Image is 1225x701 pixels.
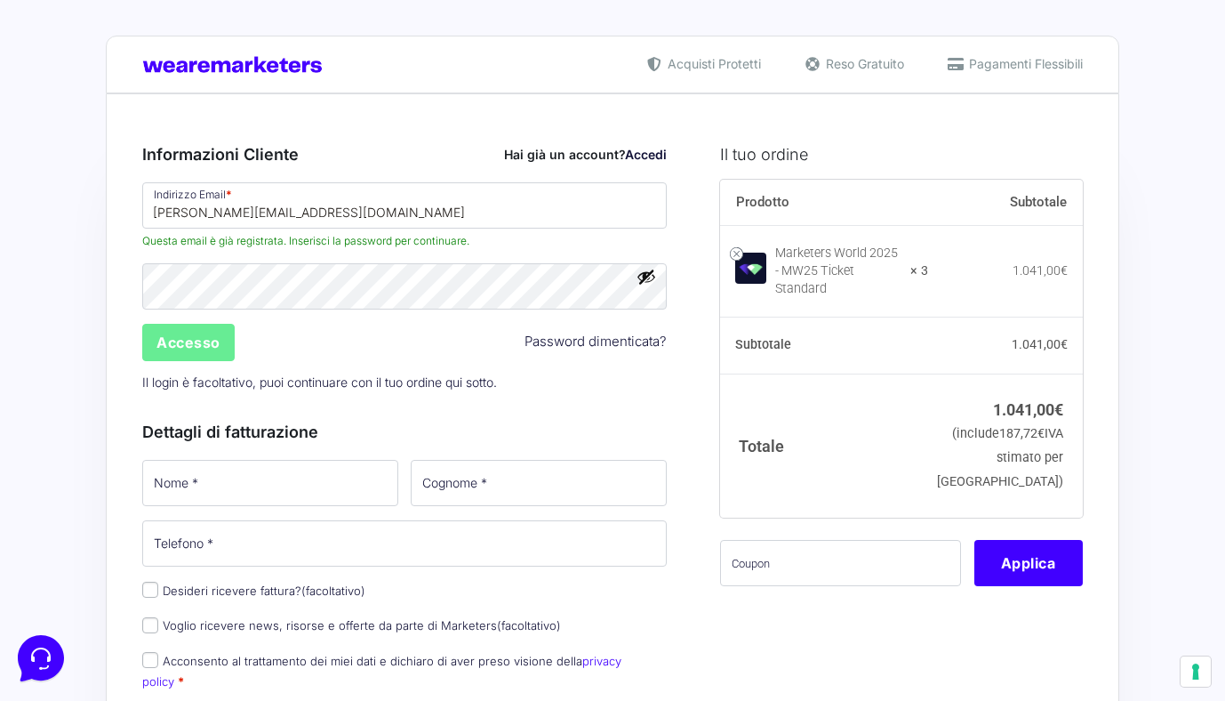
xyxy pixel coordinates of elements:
[142,182,667,229] input: Indirizzo Email *
[142,460,398,506] input: Nome *
[124,537,233,578] button: Messaggi
[142,584,365,598] label: Desideri ricevere fattura?
[720,318,929,375] th: Subtotale
[504,145,667,164] div: Hai già un account?
[1054,400,1063,419] span: €
[1061,337,1068,351] span: €
[14,537,124,578] button: Home
[1013,263,1068,278] bdi: 1.041,00
[1061,263,1068,278] span: €
[154,562,202,578] p: Messaggi
[57,100,92,135] img: dark
[720,142,1083,166] h3: Il tuo ordine
[720,540,961,586] input: Coupon
[53,562,84,578] p: Home
[136,364,673,400] p: Il login è facoltativo, puoi continuare con il tuo ordine qui sotto.
[301,584,365,598] span: (facoltativo)
[142,324,235,361] input: Accesso
[993,400,1063,419] bdi: 1.041,00
[14,14,299,43] h2: Ciao da Marketers 👋
[1012,337,1068,351] bdi: 1.041,00
[720,374,929,517] th: Totale
[274,562,300,578] p: Aiuto
[85,100,121,135] img: dark
[1181,657,1211,687] button: Le tue preferenze relative al consenso per le tecnologie di tracciamento
[663,54,761,73] span: Acquisti Protetti
[142,618,561,633] label: Voglio ricevere news, risorse e offerte da parte di Marketers
[142,420,667,444] h3: Dettagli di fatturazione
[28,149,327,185] button: Inizia una conversazione
[524,332,667,352] a: Password dimenticata?
[999,426,1045,441] span: 187,72
[28,100,64,135] img: dark
[637,267,656,286] button: Mostra password
[928,180,1083,226] th: Subtotale
[821,54,904,73] span: Reso Gratuito
[965,54,1083,73] span: Pagamenti Flessibili
[411,460,667,506] input: Cognome *
[232,537,341,578] button: Aiuto
[142,652,158,668] input: Acconsento al trattamento dei miei dati e dichiaro di aver preso visione dellaprivacy policy
[720,180,929,226] th: Prodotto
[775,245,900,298] div: Marketers World 2025 - MW25 Ticket Standard
[142,142,667,166] h3: Informazioni Cliente
[189,221,327,235] a: Apri Centro Assistenza
[1037,426,1045,441] span: €
[735,253,766,284] img: Marketers World 2025 - MW25 Ticket Standard
[142,654,621,689] label: Acconsento al trattamento dei miei dati e dichiaro di aver preso visione della
[142,233,667,249] span: Questa email è già registrata. Inserisci la password per continuare.
[40,259,291,277] input: Cerca un articolo...
[142,582,158,598] input: Desideri ricevere fattura?(facoltativo)
[497,618,561,633] span: (facoltativo)
[116,160,262,174] span: Inizia una conversazione
[142,654,621,689] a: privacy policy
[142,520,667,567] input: Telefono *
[14,632,68,685] iframe: Customerly Messenger Launcher
[910,262,928,280] strong: × 3
[937,426,1063,489] small: (include IVA stimato per [GEOGRAPHIC_DATA])
[28,71,151,85] span: Le tue conversazioni
[28,221,139,235] span: Trova una risposta
[625,147,667,162] a: Accedi
[974,540,1083,586] button: Applica
[142,617,158,633] input: Voglio ricevere news, risorse e offerte da parte di Marketers(facoltativo)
